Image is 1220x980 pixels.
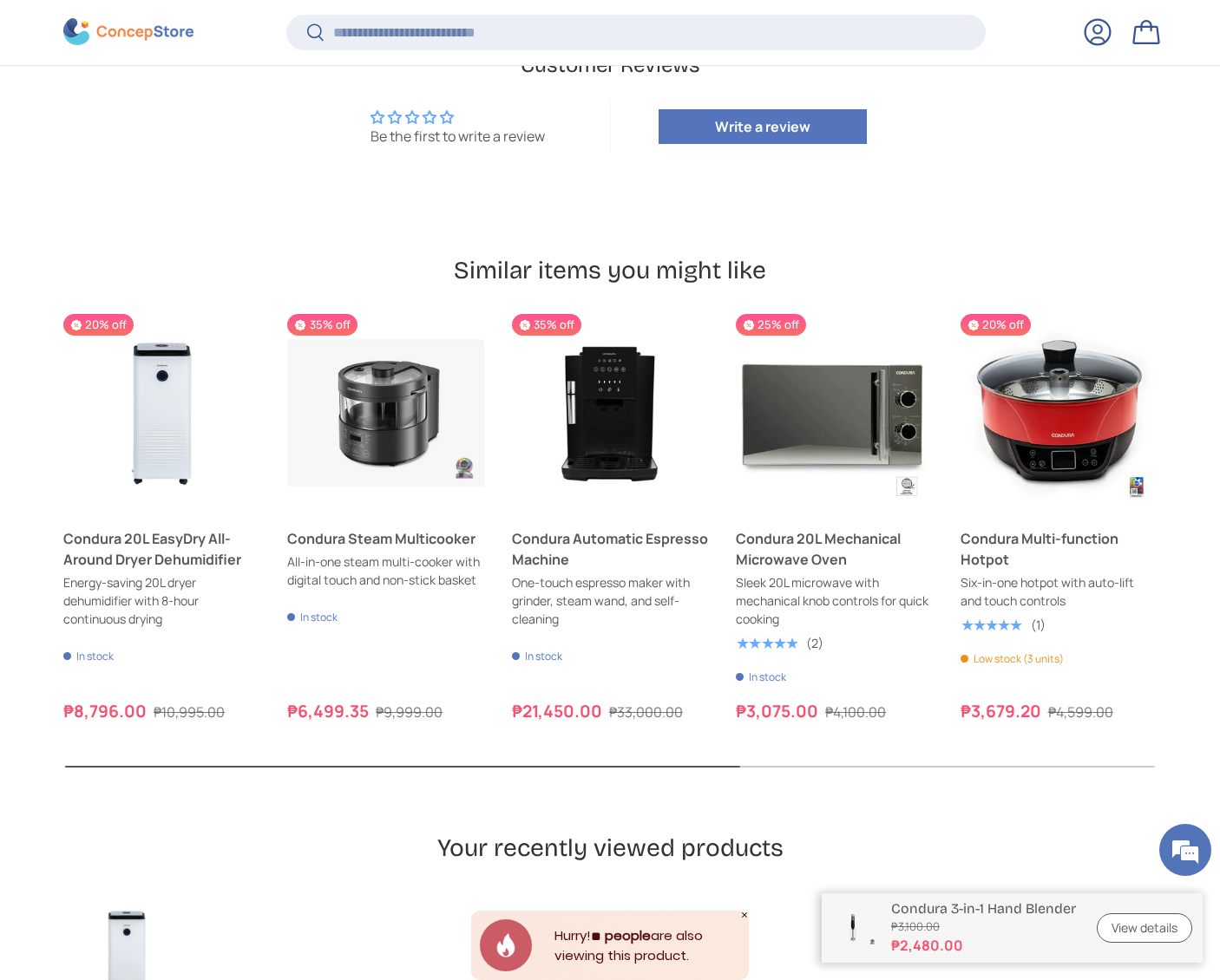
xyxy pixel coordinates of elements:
span: 20% off [961,314,1031,336]
img: condura-hand-blender-full-view-concepstore [829,910,877,946]
span: 35% off [287,314,357,336]
div: Be the first to write a review [371,127,545,146]
span: 20% off [63,314,134,336]
h2: Your recently viewed products [63,833,1157,865]
a: Condura 20L Mechanical Microwave Oven [736,528,932,570]
s: ₱3,100.00 [891,918,1076,935]
div: Minimize live chat window [285,9,326,50]
span: 25% off [736,314,806,336]
a: Condura 20L EasyDry All-Around Dryer Dehumidifier [63,528,259,570]
span: 35% off [512,314,581,336]
span: We're online! [101,219,239,394]
a: Condura Multi-function Hotpot [961,314,1157,510]
a: Condura Automatic Espresso Machine [512,314,708,510]
h2: Similar items you might like [63,255,1157,287]
a: View details [1097,913,1192,944]
a: Condura Steam Multicooker [287,314,483,510]
a: Write a review [659,109,867,144]
a: Condura Multi-function Hotpot [961,528,1157,570]
strong: ₱2,480.00 [891,935,1076,956]
p: Condura 3-in-1 Hand Blender [891,900,1076,917]
textarea: Type your message and hit 'Enter' [9,474,331,534]
a: Condura 20L EasyDry All-Around Dryer Dehumidifier [63,314,259,510]
img: ConcepStore [63,19,193,46]
div: Close [740,911,749,919]
div: Chat with us now [90,97,292,120]
a: Condura Steam Multicooker [287,528,483,549]
a: Condura 20L Mechanical Microwave Oven [736,314,932,510]
a: Condura Automatic Espresso Machine [512,528,708,570]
